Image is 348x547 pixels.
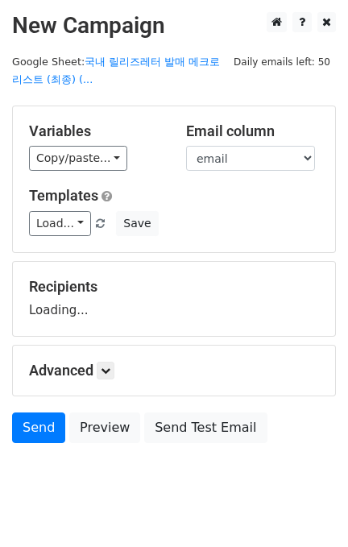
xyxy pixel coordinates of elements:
[116,211,158,236] button: Save
[29,362,319,379] h5: Advanced
[228,53,336,71] span: Daily emails left: 50
[12,56,220,86] small: Google Sheet:
[12,56,220,86] a: 국내 릴리즈레터 발매 메크로 리스트 (최종) (...
[228,56,336,68] a: Daily emails left: 50
[29,278,319,296] h5: Recipients
[29,146,127,171] a: Copy/paste...
[12,12,336,39] h2: New Campaign
[144,412,267,443] a: Send Test Email
[69,412,140,443] a: Preview
[29,122,162,140] h5: Variables
[29,278,319,320] div: Loading...
[29,187,98,204] a: Templates
[29,211,91,236] a: Load...
[12,412,65,443] a: Send
[186,122,319,140] h5: Email column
